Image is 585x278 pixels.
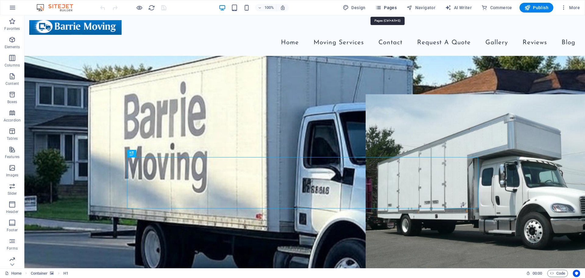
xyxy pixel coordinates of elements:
[340,3,368,13] button: Design
[35,4,81,11] img: Editor Logo
[264,4,274,11] h6: 100%
[5,81,19,86] p: Content
[7,246,18,251] p: Forms
[148,4,155,11] i: Reload page
[519,3,553,13] button: Publish
[5,270,22,277] a: Click to cancel selection. Double-click to open Pages
[280,5,285,10] i: On resize automatically adjust zoom level to fit chosen device.
[537,271,538,276] span: :
[340,3,368,13] div: Design (Ctrl+Alt+Y)
[445,5,472,11] span: AI Writer
[5,45,20,49] p: Elements
[5,63,20,68] p: Columns
[148,4,155,11] button: reload
[7,99,17,104] p: Boxes
[404,3,438,13] button: Navigator
[558,3,582,13] button: More
[136,4,143,11] button: Click here to leave preview mode and continue editing
[5,154,19,159] p: Features
[31,270,48,277] span: Click to select. Double-click to edit
[443,3,474,13] button: AI Writer
[526,270,542,277] h6: Session time
[406,5,435,11] span: Navigator
[573,270,580,277] button: Usercentrics
[375,5,397,11] span: Pages
[547,270,568,277] button: Code
[8,191,17,196] p: Slider
[63,270,68,277] span: Click to select. Double-click to edit
[31,270,68,277] nav: breadcrumb
[343,5,366,11] span: Design
[255,4,277,11] button: 100%
[524,5,548,11] span: Publish
[7,136,18,141] p: Tables
[561,5,580,11] span: More
[550,270,565,277] span: Code
[6,209,18,214] p: Header
[533,270,542,277] span: 00 00
[373,3,399,13] button: Pages
[479,3,515,13] button: Commerce
[6,173,19,178] p: Images
[7,228,18,233] p: Footer
[50,272,54,275] i: This element contains a background
[4,26,20,31] p: Favorites
[4,118,21,123] p: Accordion
[481,5,512,11] span: Commerce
